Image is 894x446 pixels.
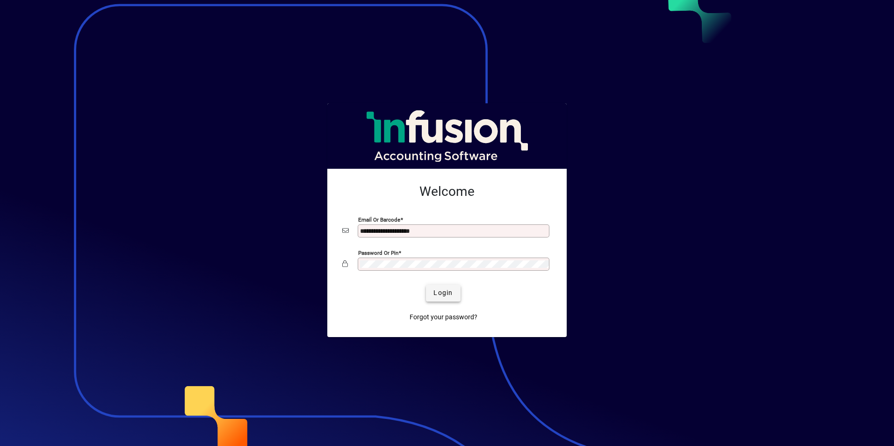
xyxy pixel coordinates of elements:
h2: Welcome [342,184,552,200]
button: Login [426,285,460,302]
span: Forgot your password? [410,312,477,322]
a: Forgot your password? [406,309,481,326]
mat-label: Email or Barcode [358,216,400,223]
span: Login [433,288,453,298]
mat-label: Password or Pin [358,249,398,256]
